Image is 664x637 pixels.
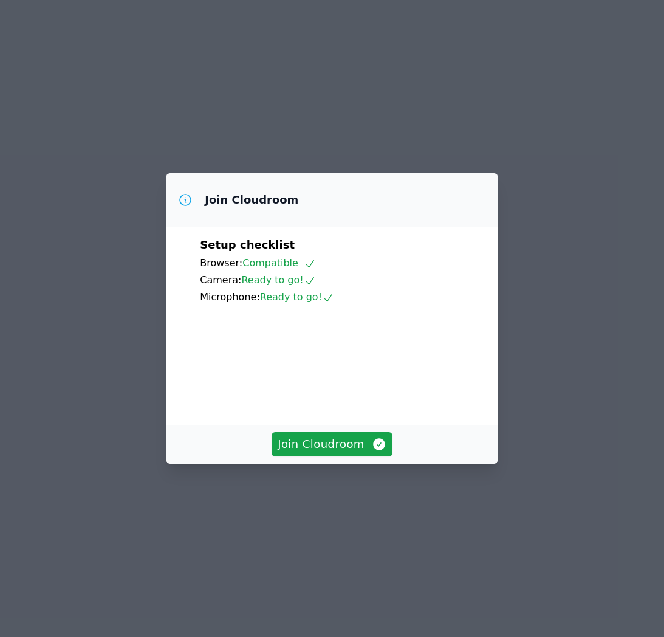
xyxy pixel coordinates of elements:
[200,238,295,251] span: Setup checklist
[200,257,242,269] span: Browser:
[272,432,392,456] button: Join Cloudroom
[260,291,334,303] span: Ready to go!
[200,291,260,303] span: Microphone:
[242,257,316,269] span: Compatible
[205,193,298,207] h3: Join Cloudroom
[278,436,386,453] span: Join Cloudroom
[241,274,315,286] span: Ready to go!
[200,274,241,286] span: Camera:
